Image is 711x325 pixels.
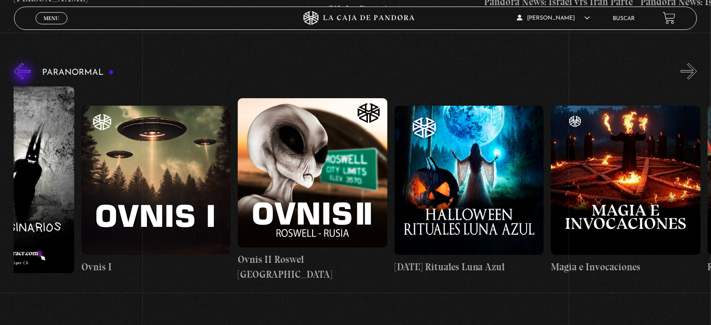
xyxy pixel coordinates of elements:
button: Next [681,63,697,79]
a: Buscar [613,16,635,22]
a: Magia e Invocaciones [551,87,700,293]
h3: Paranormal [42,68,114,77]
h4: Ovnis II Roswel [GEOGRAPHIC_DATA] [238,252,387,282]
h4: [DATE] Rituales Luna Azul [395,260,544,274]
h4: Células Durmientes [327,2,476,17]
span: Cerrar [41,23,63,30]
a: [DATE] Rituales Luna Azul [395,87,544,293]
a: Ovnis I [81,87,231,293]
h4: Ovnis I [81,260,231,274]
span: Menu [44,15,59,21]
h4: Magia e Invocaciones [551,260,700,274]
button: Previous [14,63,30,79]
a: Ovnis II Roswel [GEOGRAPHIC_DATA] [238,87,387,293]
a: View your shopping cart [663,12,675,24]
span: [PERSON_NAME] [517,15,590,21]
